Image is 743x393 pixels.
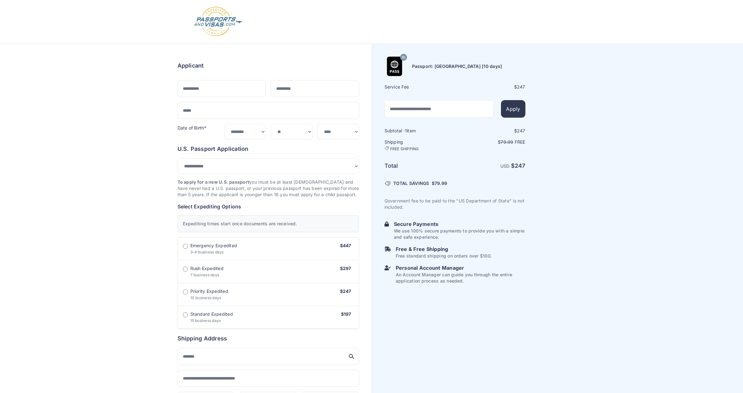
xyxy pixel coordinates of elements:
h6: Personal Account Manager [396,264,525,272]
p: you must be at least [DEMOGRAPHIC_DATA] and have never had a U.S. passport, or your previous pass... [178,179,359,198]
span: Emergency Expedited [190,242,237,249]
button: Apply [501,100,525,118]
p: We use 100% secure payments to provide you with a simple and safe experience. [394,228,525,240]
span: 10 [402,54,405,62]
p: Free standard shipping on orders over $100. [396,253,492,259]
span: 7 business days [190,273,219,277]
span: $ [432,180,447,186]
h6: Free & Free Shipping [396,245,492,253]
label: Date of Birth* [178,125,206,130]
span: 3-4 business days [190,250,224,254]
h6: Total [384,161,454,170]
h6: Select Expediting Options [178,203,359,210]
span: TOTAL SAVINGS [393,180,429,186]
span: 79.99 [435,181,447,186]
span: Standard Expedited [190,311,233,317]
div: $ [456,128,525,134]
span: Priority Expedited [190,288,228,294]
span: $247 [340,288,351,294]
img: Logo [193,6,243,37]
span: Free [515,139,525,145]
span: $297 [340,266,351,271]
span: 1 [405,128,407,133]
h6: Secure Payments [394,220,525,228]
h6: Shipping [384,139,454,151]
span: $197 [341,311,351,317]
h6: Passport: [GEOGRAPHIC_DATA] [10 days] [412,63,502,69]
span: USD [500,163,510,169]
span: 247 [517,128,525,133]
h6: Shipping Address [178,334,359,343]
span: 79.99 [501,139,513,145]
span: 247 [517,84,525,89]
span: FREE SHIPPING [390,146,419,151]
h6: U.S. Passport Application [178,145,359,153]
p: $ [456,139,525,145]
h6: Service Fee [384,84,454,90]
span: 247 [515,162,525,169]
span: $447 [340,243,351,248]
div: Expediting times start once documents are received. [178,215,359,232]
p: Government fee to be paid to the "US Department of State" is not included. [384,198,525,210]
h6: Subtotal · item [384,128,454,134]
strong: To apply for a new U.S. passport [178,179,250,185]
span: 10 business days [190,295,221,300]
h6: Applicant [178,61,204,70]
span: 15 business days [190,318,221,323]
span: Rush Expedited [190,265,224,272]
div: $ [456,84,525,90]
p: An Account Manager can guide you through the entire application process as needed. [396,272,525,284]
img: Product Name [385,57,404,76]
strong: $ [511,162,525,169]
